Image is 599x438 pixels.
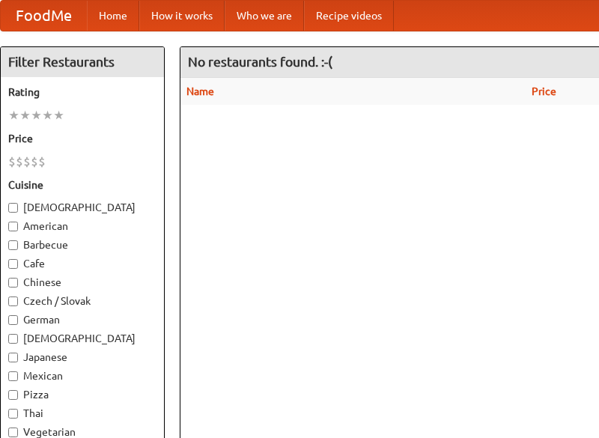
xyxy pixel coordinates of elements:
label: Japanese [8,350,156,365]
li: $ [8,153,16,170]
li: $ [23,153,31,170]
a: FoodMe [1,1,87,31]
li: ★ [8,107,19,124]
input: German [8,315,18,325]
li: ★ [19,107,31,124]
h5: Rating [8,85,156,100]
label: Pizza [8,387,156,402]
a: Price [532,85,556,97]
input: Thai [8,409,18,419]
ng-pluralize: No restaurants found. :-( [188,55,332,69]
li: $ [16,153,23,170]
a: Recipe videos [304,1,394,31]
li: $ [38,153,46,170]
input: Japanese [8,353,18,362]
input: Vegetarian [8,428,18,437]
label: Thai [8,406,156,421]
li: ★ [31,107,42,124]
label: Barbecue [8,237,156,252]
label: Cafe [8,256,156,271]
input: Chinese [8,278,18,288]
a: How it works [139,1,225,31]
input: [DEMOGRAPHIC_DATA] [8,334,18,344]
label: Czech / Slovak [8,293,156,308]
label: [DEMOGRAPHIC_DATA] [8,331,156,346]
label: Mexican [8,368,156,383]
label: German [8,312,156,327]
input: Czech / Slovak [8,296,18,306]
input: Barbecue [8,240,18,250]
h5: Price [8,131,156,146]
a: Name [186,85,214,97]
label: Chinese [8,275,156,290]
input: [DEMOGRAPHIC_DATA] [8,203,18,213]
label: American [8,219,156,234]
li: ★ [53,107,64,124]
input: Pizza [8,390,18,400]
h5: Cuisine [8,177,156,192]
li: $ [31,153,38,170]
li: ★ [42,107,53,124]
h4: Filter Restaurants [1,47,164,77]
a: Home [87,1,139,31]
input: Mexican [8,371,18,381]
a: Who we are [225,1,304,31]
input: Cafe [8,259,18,269]
input: American [8,222,18,231]
label: [DEMOGRAPHIC_DATA] [8,200,156,215]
